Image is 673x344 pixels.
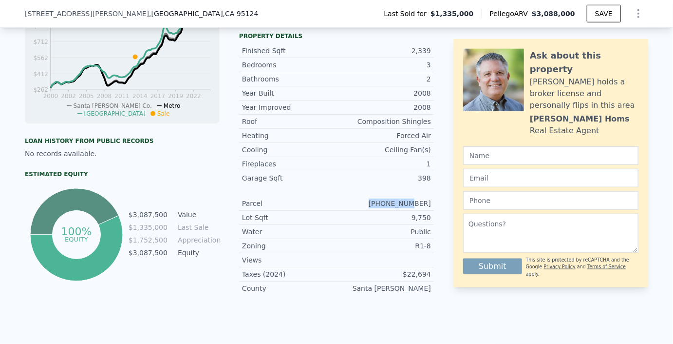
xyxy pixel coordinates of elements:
[164,102,180,109] span: Metro
[149,9,258,19] span: , [GEOGRAPHIC_DATA]
[33,39,48,45] tspan: $712
[463,191,638,210] input: Phone
[336,60,431,70] div: 3
[242,131,336,141] div: Heating
[65,236,88,243] tspan: equity
[242,46,336,56] div: Finished Sqft
[43,93,58,100] tspan: 2000
[336,102,431,112] div: 2008
[463,169,638,187] input: Email
[242,159,336,169] div: Fireplaces
[336,145,431,155] div: Ceiling Fan(s)
[33,87,48,94] tspan: $262
[532,10,575,18] span: $3,088,000
[490,9,532,19] span: Pellego ARV
[242,88,336,98] div: Year Built
[384,9,431,19] span: Last Sold for
[336,227,431,237] div: Public
[430,9,474,19] span: $1,335,000
[526,257,638,278] div: This site is protected by reCAPTCHA and the Google and apply.
[336,131,431,141] div: Forced Air
[530,49,638,76] div: Ask about this property
[25,137,220,145] div: Loan history from public records
[25,9,149,19] span: [STREET_ADDRESS][PERSON_NAME]
[157,110,170,117] span: Sale
[176,235,220,245] td: Appreciation
[242,199,336,208] div: Parcel
[223,10,259,18] span: , CA 95124
[150,93,166,100] tspan: 2017
[25,149,220,159] div: No records available.
[74,102,152,109] span: Santa [PERSON_NAME] Co.
[336,117,431,126] div: Composition Shingles
[530,76,638,111] div: [PERSON_NAME] holds a broker license and personally flips in this area
[33,71,48,78] tspan: $412
[336,74,431,84] div: 2
[530,125,599,137] div: Real Estate Agent
[128,247,168,258] td: $3,087,500
[128,235,168,245] td: $1,752,500
[242,241,336,251] div: Zoning
[463,146,638,165] input: Name
[242,283,336,293] div: County
[463,259,522,274] button: Submit
[33,22,48,29] tspan: $862
[61,225,92,238] tspan: 100%
[336,199,431,208] div: [PHONE_NUMBER]
[336,173,431,183] div: 398
[336,269,431,279] div: $22,694
[239,32,434,40] div: Property details
[128,222,168,233] td: $1,335,000
[336,213,431,223] div: 9,750
[242,255,336,265] div: Views
[336,283,431,293] div: Santa [PERSON_NAME]
[242,74,336,84] div: Bathrooms
[336,46,431,56] div: 2,339
[336,241,431,251] div: R1-8
[242,60,336,70] div: Bedrooms
[242,173,336,183] div: Garage Sqft
[629,4,648,23] button: Show Options
[176,209,220,220] td: Value
[132,93,148,100] tspan: 2014
[544,264,576,269] a: Privacy Policy
[530,113,630,125] div: [PERSON_NAME] Homs
[242,117,336,126] div: Roof
[242,102,336,112] div: Year Improved
[242,213,336,223] div: Lot Sqft
[25,170,220,178] div: Estimated Equity
[242,269,336,279] div: Taxes (2024)
[168,93,183,100] tspan: 2019
[84,110,146,117] span: [GEOGRAPHIC_DATA]
[336,159,431,169] div: 1
[336,88,431,98] div: 2008
[79,93,94,100] tspan: 2005
[242,145,336,155] div: Cooling
[176,222,220,233] td: Last Sale
[33,55,48,61] tspan: $562
[242,227,336,237] div: Water
[97,93,112,100] tspan: 2008
[114,93,130,100] tspan: 2011
[186,93,201,100] tspan: 2022
[176,247,220,258] td: Equity
[587,5,621,22] button: SAVE
[128,209,168,220] td: $3,087,500
[587,264,626,269] a: Terms of Service
[61,93,76,100] tspan: 2002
